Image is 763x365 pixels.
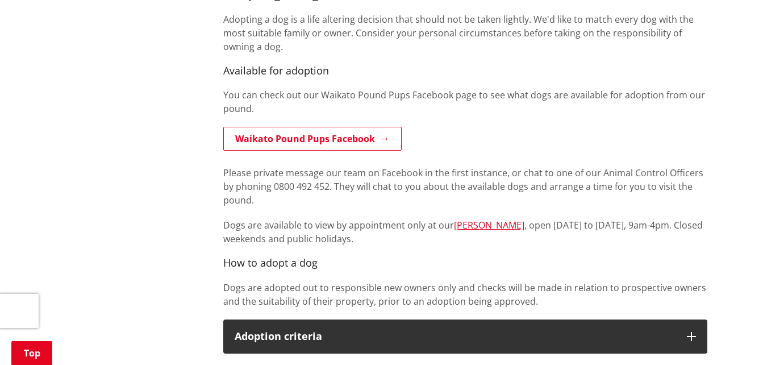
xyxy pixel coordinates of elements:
iframe: Messenger Launcher [711,317,752,358]
p: Please private message our team on Facebook in the first instance, or chat to one of our Animal C... [223,152,707,207]
h4: How to adopt a dog [223,257,707,269]
a: Waikato Pound Pups Facebook [223,127,402,151]
p: You can check out our Waikato Pound Pups Facebook page to see what dogs are available for adoptio... [223,88,707,115]
a: Top [11,341,52,365]
button: Adoption criteria [223,320,707,354]
div: Adoption criteria [235,331,676,342]
p: Dogs are adopted out to responsible new owners only and checks will be made in relation to prospe... [223,281,707,308]
a: [PERSON_NAME] [454,219,524,231]
h4: Available for adoption [223,65,707,77]
p: Adopting a dog is a life altering decision that should not be taken lightly. We'd like to match e... [223,13,707,53]
p: Dogs are available to view by appointment only at our , open [DATE] to [DATE], 9am-4pm. Closed we... [223,218,707,246]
